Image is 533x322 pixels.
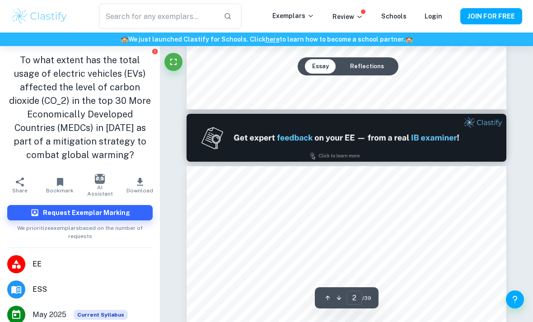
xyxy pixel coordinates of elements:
a: Schools [381,13,407,20]
a: here [266,36,280,43]
p: Review [332,12,363,22]
button: Download [120,173,160,198]
button: Fullscreen [164,53,182,71]
h1: To what extent has the total usage of electric vehicles (EVs) affected the level of carbon dioxid... [7,53,153,162]
input: Search for any exemplars... [99,4,216,29]
span: / 39 [362,294,371,302]
button: JOIN FOR FREE [460,8,522,24]
span: Current Syllabus [74,310,128,320]
a: Login [425,13,442,20]
span: Share [12,187,28,194]
span: May 2025 [33,309,66,320]
img: AI Assistant [95,174,105,184]
span: 🏫 [121,36,128,43]
h6: Request Exemplar Marking [43,208,130,218]
button: Bookmark [40,173,80,198]
span: 🏫 [405,36,413,43]
button: AI Assistant [80,173,120,198]
span: AI Assistant [85,184,115,197]
span: We prioritize exemplars based on the number of requests [7,220,153,240]
button: Request Exemplar Marking [7,205,153,220]
img: Ad [187,114,506,162]
img: Clastify logo [11,7,68,25]
span: ESS [33,284,153,295]
div: This exemplar is based on the current syllabus. Feel free to refer to it for inspiration/ideas wh... [74,310,128,320]
span: Download [126,187,153,194]
p: Exemplars [272,11,314,21]
button: Essay [305,59,336,74]
button: Report issue [151,48,158,55]
h6: We just launched Clastify for Schools. Click to learn how to become a school partner. [2,34,531,44]
button: Help and Feedback [506,290,524,308]
span: EE [33,259,153,270]
button: Reflections [343,59,391,74]
span: Bookmark [46,187,74,194]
